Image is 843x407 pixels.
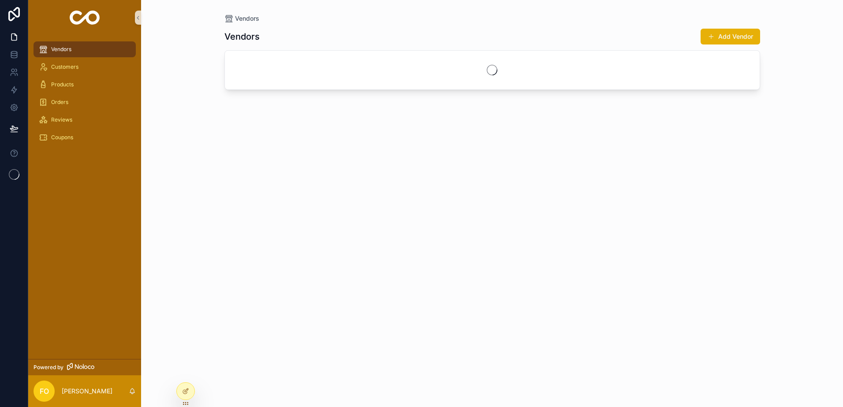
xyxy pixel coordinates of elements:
[51,134,73,141] span: Coupons
[34,112,136,128] a: Reviews
[34,364,63,371] span: Powered by
[34,41,136,57] a: Vendors
[34,129,136,145] a: Coupons
[62,387,112,396] p: [PERSON_NAME]
[34,59,136,75] a: Customers
[224,30,260,43] h1: Vendors
[28,359,141,375] a: Powered by
[40,386,49,396] span: FO
[51,63,78,70] span: Customers
[51,116,72,123] span: Reviews
[51,99,68,106] span: Orders
[34,94,136,110] a: Orders
[51,81,74,88] span: Products
[235,14,259,23] span: Vendors
[51,46,71,53] span: Vendors
[70,11,100,25] img: App logo
[701,29,760,44] button: Add Vendor
[224,14,259,23] a: Vendors
[28,35,141,157] div: scrollable content
[34,77,136,92] a: Products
